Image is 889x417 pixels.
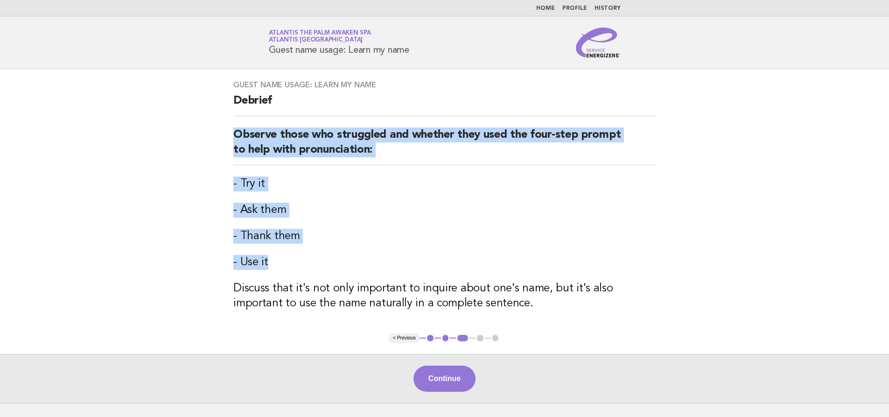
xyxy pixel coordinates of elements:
[233,127,656,165] h2: Observe those who struggled and whether they used the four-step prompt to help with pronunciation:
[233,281,656,311] h3: Discuss that it's not only important to inquire about one's name, but it's also important to use ...
[576,28,621,57] img: Service Energizers
[233,80,656,90] h3: Guest name usage: Learn my name
[233,255,656,270] h3: - Use it
[233,229,656,244] h3: - Thank them
[269,37,363,43] span: Atlantis [GEOGRAPHIC_DATA]
[413,366,476,392] button: Continue
[536,6,555,11] a: Home
[426,333,435,343] button: 1
[269,30,409,55] h1: Guest name usage: Learn my name
[389,333,420,343] button: < Previous
[456,333,469,343] button: 3
[233,93,656,116] h2: Debrief
[441,333,450,343] button: 2
[233,177,656,191] h3: - Try it
[269,30,371,43] a: Atlantis The Palm Awaken SpaAtlantis [GEOGRAPHIC_DATA]
[562,6,587,11] a: Profile
[233,203,656,218] h3: - Ask them
[595,6,621,11] a: History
